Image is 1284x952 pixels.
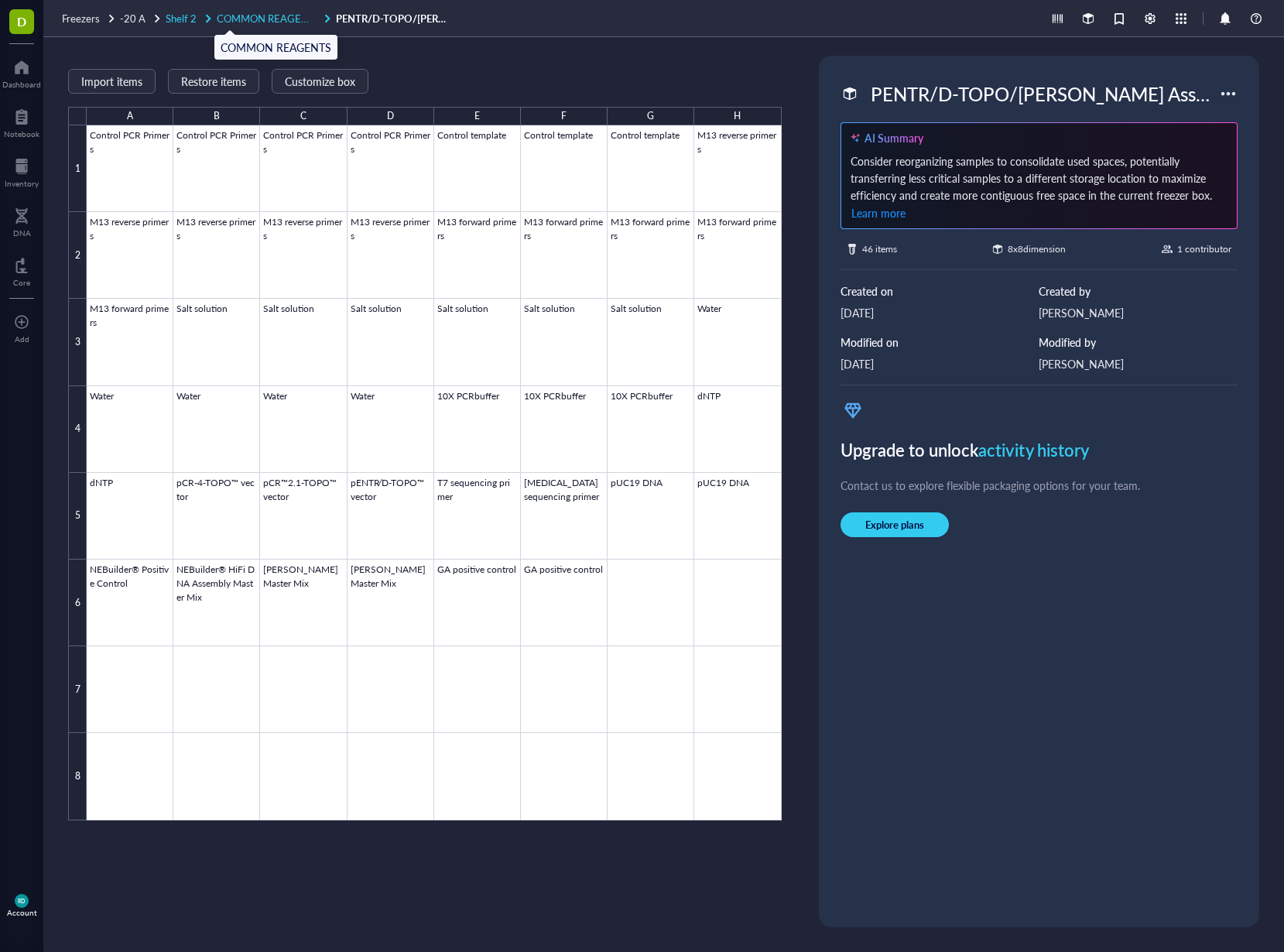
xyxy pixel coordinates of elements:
[68,646,87,733] div: 7
[841,355,1039,372] div: [DATE]
[221,39,331,56] div: COMMON REAGENTS
[13,278,30,287] div: Core
[865,518,924,532] span: Explore plans
[1039,334,1238,351] div: Modified by
[1008,241,1066,257] div: 8 x 8 dimension
[865,129,923,146] div: AI Summary
[841,435,1238,464] div: Upgrade to unlock
[864,77,1219,110] div: PENTR/D-TOPO/[PERSON_NAME] Assembly CLONING KIT
[841,477,1238,494] div: Contact us to explore flexible packaging options for your team.
[168,69,259,94] button: Restore items
[851,204,906,222] button: Learn more
[387,107,394,125] div: D
[217,11,320,26] span: COMMON REAGENTS
[17,12,26,31] span: D
[851,205,906,221] span: Learn more
[214,107,220,125] div: B
[272,69,368,94] button: Customize box
[851,152,1228,222] div: Consider reorganizing samples to consolidate used spaces, potentially transferring less critical ...
[181,75,246,87] span: Restore items
[285,75,355,87] span: Customize box
[1039,283,1238,300] div: Created by
[841,304,1039,321] div: [DATE]
[166,12,333,26] a: Shelf 2COMMON REAGENTS
[336,12,452,26] a: PENTR/D-TOPO/[PERSON_NAME] Assembly CLONING KIT
[841,334,1039,351] div: Modified on
[62,11,100,26] span: Freezers
[68,125,87,212] div: 1
[7,908,37,917] div: Account
[68,386,87,473] div: 4
[4,104,39,139] a: Notebook
[841,512,949,537] button: Explore plans
[978,437,1089,462] span: activity history
[68,733,87,820] div: 8
[647,107,654,125] div: G
[2,80,41,89] div: Dashboard
[561,107,567,125] div: F
[18,898,26,905] span: RD
[841,512,1238,537] a: Explore plans
[5,154,39,188] a: Inventory
[120,11,146,26] span: -20 A
[62,12,117,26] a: Freezers
[734,107,741,125] div: H
[1039,355,1238,372] div: [PERSON_NAME]
[862,241,897,257] div: 46 items
[13,228,31,238] div: DNA
[68,473,87,560] div: 5
[120,12,163,26] a: -20 A
[166,11,197,26] span: Shelf 2
[68,299,87,385] div: 3
[127,107,133,125] div: A
[2,55,41,89] a: Dashboard
[1177,241,1231,257] div: 1 contributor
[841,283,1039,300] div: Created on
[68,212,87,299] div: 2
[5,179,39,188] div: Inventory
[15,334,29,344] div: Add
[300,107,306,125] div: C
[474,107,480,125] div: E
[1039,304,1238,321] div: [PERSON_NAME]
[13,253,30,287] a: Core
[13,204,31,238] a: DNA
[68,560,87,646] div: 6
[81,75,142,87] span: Import items
[4,129,39,139] div: Notebook
[68,69,156,94] button: Import items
